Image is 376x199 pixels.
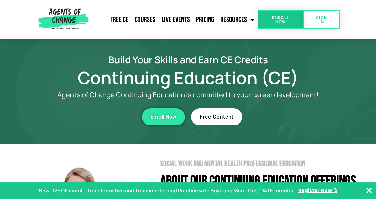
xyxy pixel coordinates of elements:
a: Register Now ❯ [298,186,337,195]
h2: Build Your Skills and Earn CE Credits [16,55,360,64]
a: Free Content [191,108,242,125]
a: Live Events [159,12,193,28]
p: New LIVE CE event - Transformative and Trauma-informed Practice with Boys and Men - Get [DATE] cr... [39,186,293,195]
a: Enroll Now [258,10,304,29]
span: SIGN IN [314,16,330,24]
h1: Continuing Education (CE) [16,70,360,85]
p: Agents of Change Continuing Education is committed to your career development! [41,91,335,99]
a: Resources [217,12,258,28]
span: Enroll Now [268,16,294,24]
h2: Social Work and Mental Health Professional Education [160,160,367,168]
nav: Menu [91,12,258,28]
span: Enroll Now [150,114,176,120]
a: Free CE [107,12,132,28]
button: Close Banner [365,187,373,194]
a: Courses [132,12,159,28]
span: Free Content [200,114,234,120]
a: SIGN IN [304,10,340,29]
a: Pricing [193,12,217,28]
h4: About Our Continuing Education Offerings [160,174,367,188]
a: Enroll Now [142,108,185,125]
